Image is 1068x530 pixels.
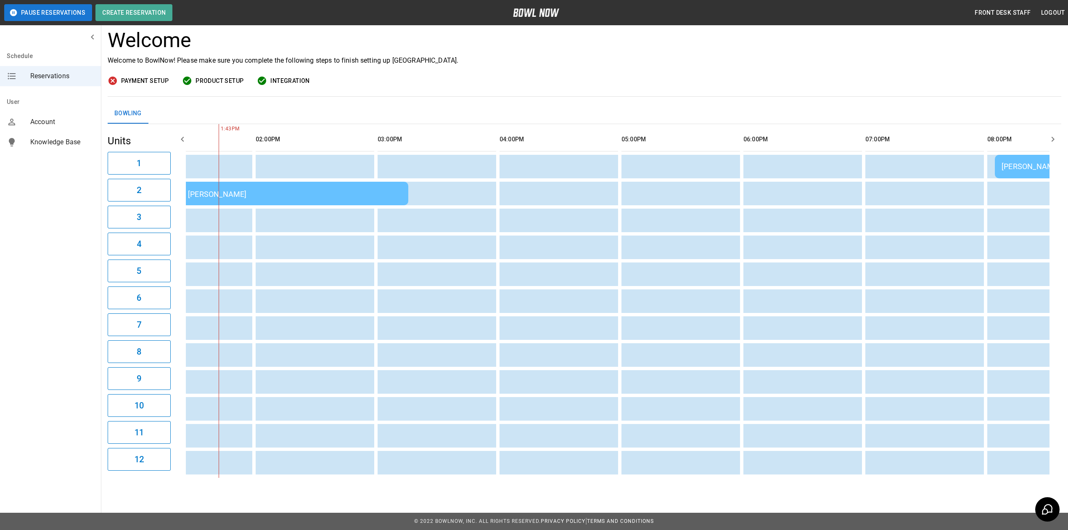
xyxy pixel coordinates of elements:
[108,260,171,282] button: 5
[414,518,541,524] span: © 2022 BowlNow, Inc. All Rights Reserved.
[108,367,171,390] button: 9
[108,286,171,309] button: 6
[219,125,221,133] span: 1:43PM
[121,76,169,86] span: Payment Setup
[971,5,1034,21] button: Front Desk Staff
[587,518,654,524] a: Terms and Conditions
[137,210,141,224] h6: 3
[135,426,144,439] h6: 11
[4,4,92,21] button: Pause Reservations
[137,291,141,305] h6: 6
[30,117,94,127] span: Account
[108,394,171,417] button: 10
[108,134,171,148] h5: Units
[137,237,141,251] h6: 4
[134,127,252,151] th: 01:00PM
[108,233,171,255] button: 4
[256,127,374,151] th: 02:00PM
[108,152,171,175] button: 1
[137,156,141,170] h6: 1
[135,399,144,412] h6: 10
[108,448,171,471] button: 12
[108,179,171,201] button: 2
[173,188,402,199] div: [PERSON_NAME]
[137,264,141,278] h6: 5
[137,345,141,358] h6: 8
[541,518,585,524] a: Privacy Policy
[108,103,148,124] button: Bowling
[30,71,94,81] span: Reservations
[270,76,309,86] span: Integration
[137,318,141,331] h6: 7
[30,137,94,147] span: Knowledge Base
[196,76,243,86] span: Product Setup
[95,4,172,21] button: Create Reservation
[108,103,1061,124] div: inventory tabs
[108,29,1061,52] h3: Welcome
[108,313,171,336] button: 7
[378,127,496,151] th: 03:00PM
[1038,5,1068,21] button: Logout
[108,421,171,444] button: 11
[108,206,171,228] button: 3
[135,453,144,466] h6: 12
[137,372,141,385] h6: 9
[137,183,141,197] h6: 2
[513,8,559,17] img: logo
[108,340,171,363] button: 8
[108,56,1061,66] p: Welcome to BowlNow! Please make sure you complete the following steps to finish setting up [GEOGR...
